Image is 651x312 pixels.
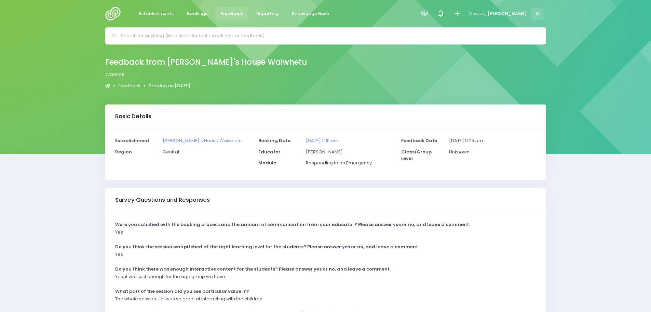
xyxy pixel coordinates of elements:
[105,58,307,67] h2: Feedback from [PERSON_NAME]'s House Waiwhetu
[449,137,536,144] p: [DATE] 9:25 pm
[115,113,151,120] h3: Basic Details
[258,149,281,155] strong: Educator
[115,251,123,258] p: Yes
[306,160,393,166] p: Responding to an Emergency
[115,296,262,302] p: The whole session. Jel was so great at interacting with the children
[121,31,537,41] input: Search for anything (like establishments, bookings, or feedback)
[115,149,132,155] strong: Region
[115,197,210,203] h3: Survey Questions and Responses
[133,7,179,21] a: Establishments
[187,10,207,17] span: Bookings
[139,10,174,17] span: Establishments
[149,83,190,89] a: Booking on [DATE]
[115,266,391,272] strong: Do you think there was enough interactive content for the students? Please answer yes or no, and ...
[251,7,284,21] a: Reporting
[105,71,124,78] span: f706206
[306,137,338,144] a: [DATE] 11:15 am
[115,288,249,295] strong: What part of the session did you see particular value in?
[115,221,470,228] strong: Were you satisfied with the booking process and the amount of communication from your educator? P...
[115,229,123,236] p: Yes
[292,10,329,17] span: Knowledge Base
[258,137,290,144] strong: Booking Date
[449,149,536,155] p: Unknown
[286,7,335,21] a: Knowledge Base
[118,83,140,89] a: Feedback
[258,160,276,166] strong: Module
[115,137,149,144] strong: Establishment
[115,273,225,280] p: Yes, it was just enough for the age group we have
[487,10,527,17] span: [PERSON_NAME]
[181,7,213,21] a: Bookings
[215,7,249,21] a: Feedback
[531,8,543,20] span: S
[256,10,279,17] span: Reporting
[159,149,254,160] div: Central
[401,137,437,144] strong: Feedback Date
[306,149,393,155] p: [PERSON_NAME]
[401,149,432,162] strong: Class/Group Level
[115,244,419,250] strong: Do you think the session was pitched at the right learning level for the students? Please answer ...
[105,7,125,21] img: Logo
[163,137,242,144] a: [PERSON_NAME]'s House Waiwhetu
[221,10,243,17] span: Feedback
[469,10,486,17] span: Mōrena,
